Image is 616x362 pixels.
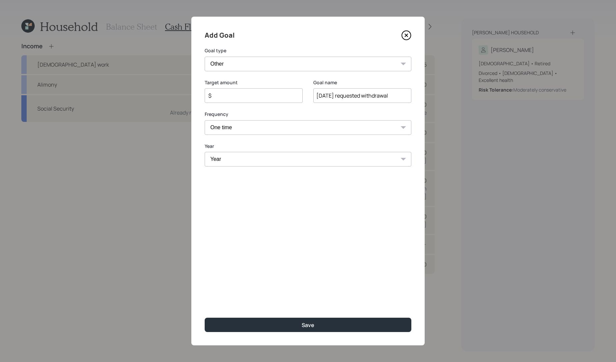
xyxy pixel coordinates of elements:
[205,79,303,86] label: Target amount
[205,30,235,41] h4: Add Goal
[205,318,411,332] button: Save
[302,321,314,329] div: Save
[205,111,411,118] label: Frequency
[313,79,411,86] label: Goal name
[205,143,411,150] label: Year
[205,47,411,54] label: Goal type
